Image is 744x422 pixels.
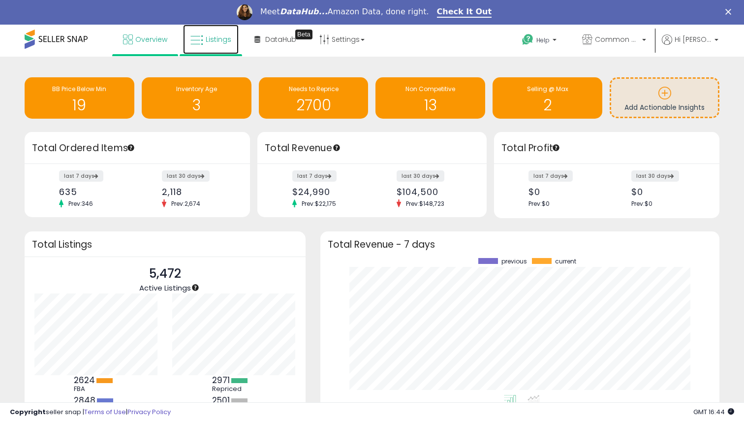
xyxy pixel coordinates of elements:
[552,143,560,152] div: Tooltip anchor
[116,25,175,54] a: Overview
[528,170,573,182] label: last 7 days
[501,141,712,155] h3: Total Profit
[212,385,256,393] div: Repriced
[59,170,103,182] label: last 7 days
[397,187,469,197] div: $104,500
[212,394,230,406] b: 2501
[135,34,167,44] span: Overview
[10,408,171,417] div: seller snap | |
[631,187,702,197] div: $0
[725,9,735,15] div: Close
[206,34,231,44] span: Listings
[147,97,247,113] h1: 3
[514,26,566,57] a: Help
[176,85,217,93] span: Inventory Age
[693,407,734,417] span: 2025-10-10 16:44 GMT
[624,102,705,112] span: Add Actionable Insights
[375,77,485,119] a: Non Competitive 13
[631,199,652,208] span: Prev: $0
[260,7,429,17] div: Meet Amazon Data, done right.
[25,77,134,119] a: BB Price Below Min 19
[74,385,118,393] div: FBA
[292,187,365,197] div: $24,990
[237,4,252,20] img: Profile image for Georgie
[52,85,106,93] span: BB Price Below Min
[675,34,712,44] span: Hi [PERSON_NAME]
[297,199,341,208] span: Prev: $22,175
[312,25,372,54] a: Settings
[127,407,171,417] a: Privacy Policy
[84,407,126,417] a: Terms of Use
[405,85,455,93] span: Non Competitive
[265,34,296,44] span: DataHub
[139,264,191,283] p: 5,472
[259,77,369,119] a: Needs to Reprice 2700
[501,258,527,265] span: previous
[162,170,210,182] label: last 30 days
[32,141,243,155] h3: Total Ordered Items
[162,187,233,197] div: 2,118
[528,199,550,208] span: Prev: $0
[247,25,304,54] a: DataHub
[611,79,718,117] a: Add Actionable Insights
[264,97,364,113] h1: 2700
[662,34,718,57] a: Hi [PERSON_NAME]
[328,241,712,248] h3: Total Revenue - 7 days
[527,85,568,93] span: Selling @ Max
[437,7,492,18] a: Check It Out
[493,77,602,119] a: Selling @ Max 2
[397,170,444,182] label: last 30 days
[74,374,95,386] b: 2624
[522,33,534,46] i: Get Help
[191,283,200,292] div: Tooltip anchor
[295,30,312,39] div: Tooltip anchor
[30,97,129,113] h1: 19
[497,97,597,113] h1: 2
[212,374,230,386] b: 2971
[575,25,653,57] a: Common Man Sneakers
[59,187,130,197] div: 635
[183,25,239,54] a: Listings
[126,143,135,152] div: Tooltip anchor
[631,170,679,182] label: last 30 days
[166,199,205,208] span: Prev: 2,674
[280,7,328,16] i: DataHub...
[289,85,339,93] span: Needs to Reprice
[63,199,98,208] span: Prev: 346
[555,258,576,265] span: current
[401,199,449,208] span: Prev: $148,723
[32,241,298,248] h3: Total Listings
[595,34,639,44] span: Common Man Sneakers
[74,394,95,406] b: 2848
[292,170,337,182] label: last 7 days
[10,407,46,417] strong: Copyright
[332,143,341,152] div: Tooltip anchor
[265,141,479,155] h3: Total Revenue
[142,77,251,119] a: Inventory Age 3
[528,187,599,197] div: $0
[139,283,191,293] span: Active Listings
[536,36,550,44] span: Help
[380,97,480,113] h1: 13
